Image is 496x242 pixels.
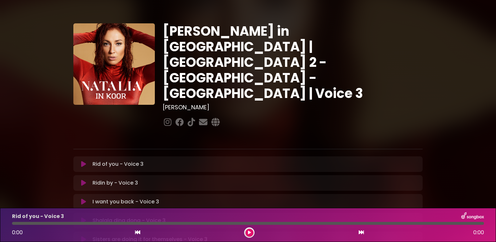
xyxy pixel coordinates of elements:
[163,104,423,111] h3: [PERSON_NAME]
[163,23,423,101] h1: [PERSON_NAME] in [GEOGRAPHIC_DATA] | [GEOGRAPHIC_DATA] 2 - [GEOGRAPHIC_DATA] - [GEOGRAPHIC_DATA] ...
[461,212,484,221] img: songbox-logo-white.png
[93,198,159,206] p: I want you back - Voice 3
[93,179,138,187] p: Ridin by - Voice 3
[12,229,23,236] span: 0:00
[93,160,143,168] p: Rid of you - Voice 3
[473,229,484,236] span: 0:00
[73,23,155,105] img: YTVS25JmS9CLUqXqkEhs
[12,212,64,220] p: Rid of you - Voice 3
